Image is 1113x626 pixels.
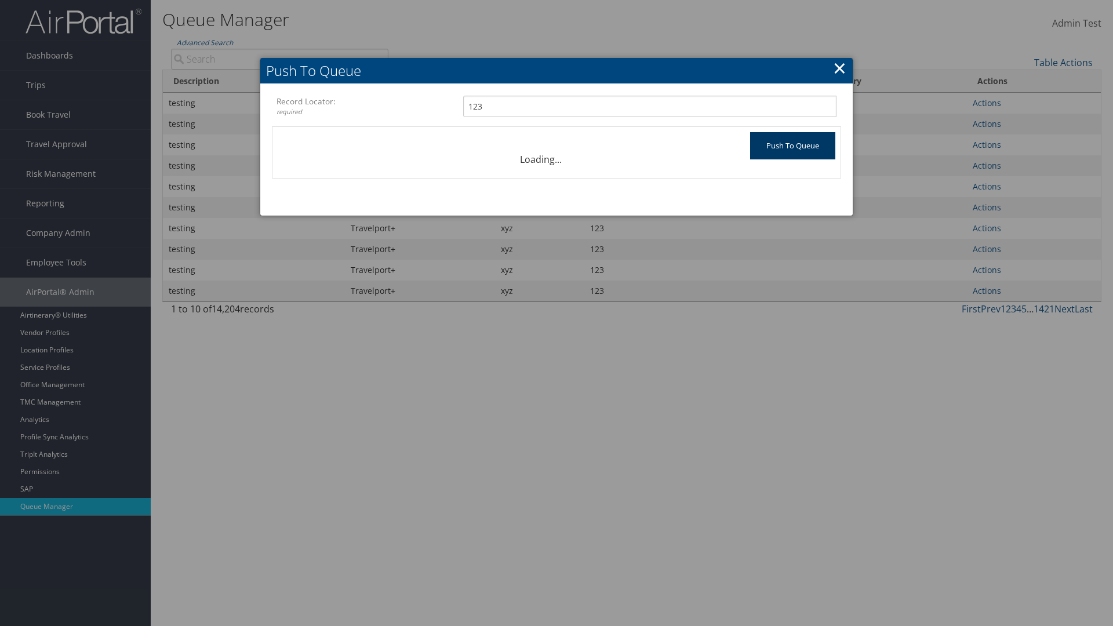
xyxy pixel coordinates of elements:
div: required [277,107,463,117]
input: Enter the Record Locator [463,96,836,117]
h2: Push To Queue [260,58,853,83]
div: Loading... [511,139,602,166]
input: Push To Queue [750,132,835,159]
a: × [833,56,846,79]
label: Record Locator: [277,96,463,117]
